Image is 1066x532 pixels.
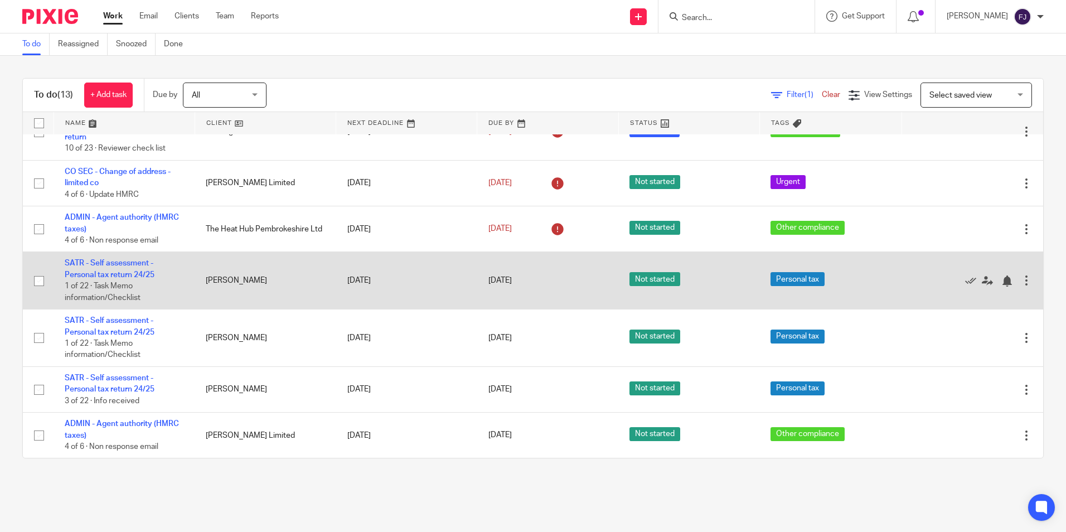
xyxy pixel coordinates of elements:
[195,206,336,252] td: The Heat Hub Pembrokeshire Ltd
[251,11,279,22] a: Reports
[195,309,336,367] td: [PERSON_NAME]
[336,161,477,206] td: [DATE]
[65,214,179,233] a: ADMIN - Agent authority (HMRC taxes)
[216,11,234,22] a: Team
[192,91,200,99] span: All
[65,340,140,359] span: 1 of 22 · Task Memo information/Checklist
[842,12,885,20] span: Get Support
[336,309,477,367] td: [DATE]
[488,225,512,233] span: [DATE]
[103,11,123,22] a: Work
[58,33,108,55] a: Reassigned
[65,191,139,199] span: 4 of 6 · Update HMRC
[629,221,680,235] span: Not started
[153,89,177,100] p: Due by
[164,33,191,55] a: Done
[629,381,680,395] span: Not started
[629,272,680,286] span: Not started
[629,175,680,189] span: Not started
[195,366,336,412] td: [PERSON_NAME]
[336,252,477,309] td: [DATE]
[84,83,133,108] a: + Add task
[139,11,158,22] a: Email
[771,381,825,395] span: Personal tax
[65,259,154,278] a: SATR - Self assessment - Personal tax return 24/25
[771,330,825,344] span: Personal tax
[771,120,790,126] span: Tags
[929,91,992,99] span: Select saved view
[629,427,680,441] span: Not started
[175,11,199,22] a: Clients
[488,179,512,187] span: [DATE]
[34,89,73,101] h1: To do
[488,386,512,394] span: [DATE]
[805,91,813,99] span: (1)
[65,236,158,244] span: 4 of 6 · Non response email
[771,221,845,235] span: Other compliance
[65,317,154,336] a: SATR - Self assessment - Personal tax return 24/25
[488,334,512,342] span: [DATE]
[488,432,512,439] span: [DATE]
[65,282,140,302] span: 1 of 22 · Task Memo information/Checklist
[65,168,171,187] a: CO SEC - Change of address - limited co
[336,366,477,412] td: [DATE]
[947,11,1008,22] p: [PERSON_NAME]
[1014,8,1031,26] img: svg%3E
[771,272,825,286] span: Personal tax
[787,91,822,99] span: Filter
[65,145,166,153] span: 10 of 23 · Reviewer check list
[195,252,336,309] td: [PERSON_NAME]
[116,33,156,55] a: Snoozed
[771,175,806,189] span: Urgent
[965,275,982,286] a: Mark as done
[195,161,336,206] td: [PERSON_NAME] Limited
[771,427,845,441] span: Other compliance
[681,13,781,23] input: Search
[57,90,73,99] span: (13)
[336,413,477,458] td: [DATE]
[22,33,50,55] a: To do
[65,374,154,393] a: SATR - Self assessment - Personal tax return 24/25
[65,443,158,451] span: 4 of 6 · Non response email
[864,91,912,99] span: View Settings
[488,277,512,284] span: [DATE]
[822,91,840,99] a: Clear
[22,9,78,24] img: Pixie
[336,206,477,252] td: [DATE]
[65,420,179,439] a: ADMIN - Agent authority (HMRC taxes)
[629,330,680,344] span: Not started
[195,413,336,458] td: [PERSON_NAME] Limited
[65,397,139,405] span: 3 of 22 · Info received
